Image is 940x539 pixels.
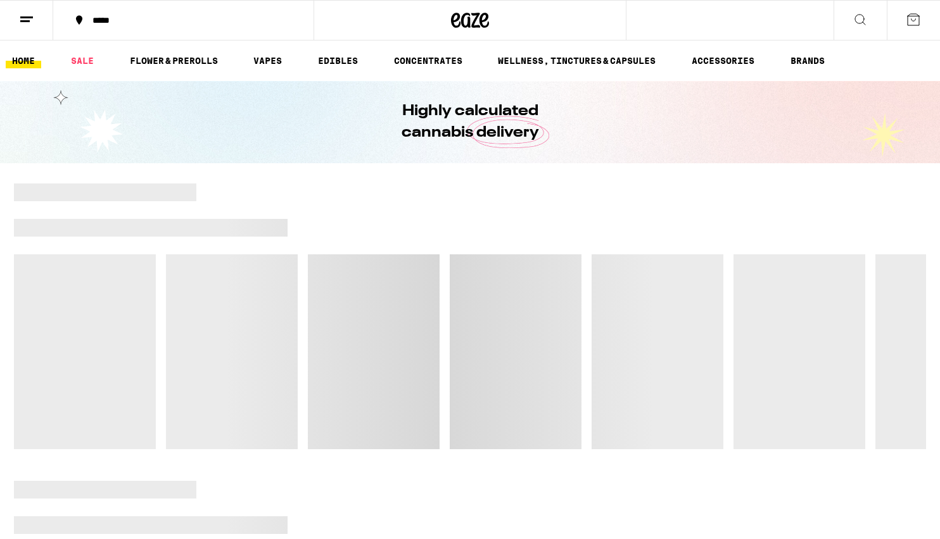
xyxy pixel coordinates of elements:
[6,53,41,68] a: HOME
[388,53,469,68] a: CONCENTRATES
[492,53,662,68] a: WELLNESS, TINCTURES & CAPSULES
[784,53,831,68] button: BRANDS
[247,53,288,68] a: VAPES
[312,53,364,68] a: EDIBLES
[124,53,224,68] a: FLOWER & PREROLLS
[65,53,100,68] a: SALE
[685,53,761,68] a: ACCESSORIES
[365,101,575,144] h1: Highly calculated cannabis delivery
